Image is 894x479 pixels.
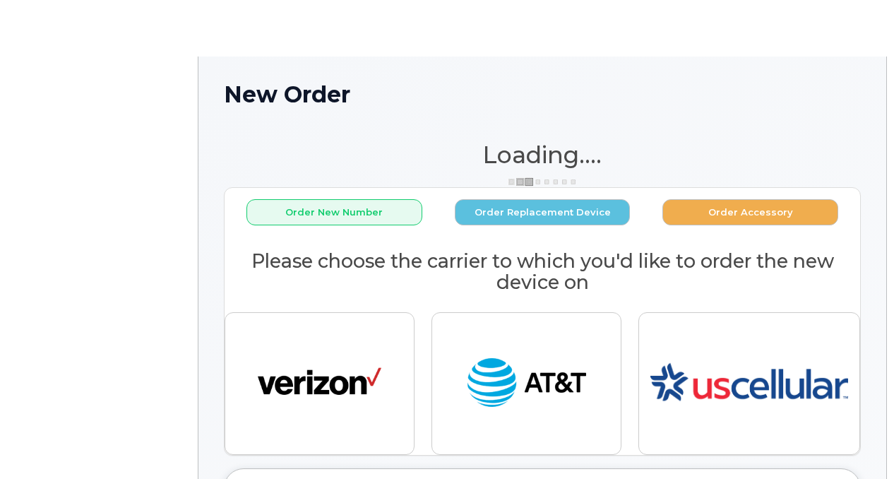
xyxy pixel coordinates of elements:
[507,177,578,187] img: ajax-loader-3a6953c30dc77f0bf724df975f13086db4f4c1262e45940f03d1251963f1bf2e.gif
[650,324,848,443] img: us-53c3169632288c49726f5d6ca51166ebf3163dd413c8a1bd00aedf0ff3a7123e.png
[258,352,381,415] img: verizon-ab2890fd1dd4a6c9cf5f392cd2db4626a3dae38ee8226e09bcb5c993c4c79f81.png
[246,199,422,225] button: Order New Number
[455,199,631,225] button: Order Replacement Device
[662,199,838,225] button: Order Accessory
[225,251,860,292] h2: Please choose the carrier to which you'd like to order the new device on
[224,82,861,107] h1: New Order
[224,142,861,167] h1: Loading....
[465,352,588,415] img: at_t-fb3d24644a45acc70fc72cc47ce214d34099dfd970ee3ae2334e4251f9d920fd.png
